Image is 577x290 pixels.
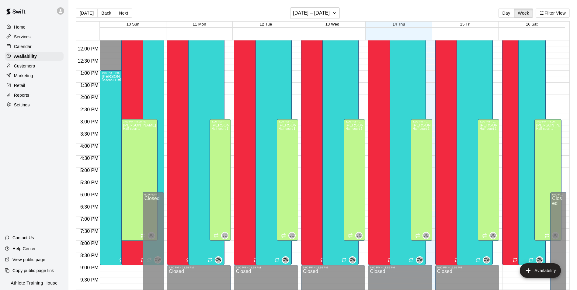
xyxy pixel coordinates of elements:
[498,9,514,18] button: Day
[491,233,495,239] span: JC
[119,257,124,262] span: Recurring availability
[79,277,100,282] span: 9:30 PM
[141,257,145,262] span: Recurring availability
[207,257,212,262] span: Recurring availability
[415,233,420,238] span: Recurring availability
[100,71,136,265] div: 1:00 PM – 9:00 PM: Available
[417,257,423,263] span: CW
[79,180,100,185] span: 5:30 PM
[536,127,553,130] span: Half-court 1
[536,256,543,264] div: Caleb Wiley
[513,257,517,262] span: Recurring availability
[79,143,100,149] span: 4:00 PM
[144,193,162,196] div: 6:00 PM – 11:59 PM
[5,100,64,109] a: Settings
[422,232,430,239] div: Justin Crews
[79,83,100,88] span: 1:30 PM
[76,58,100,64] span: 12:30 PM
[514,9,533,18] button: Week
[14,92,29,98] p: Reports
[12,246,36,252] p: Help Center
[392,22,405,26] button: 14 Thu
[14,34,31,40] p: Services
[483,256,490,264] div: Caleb Wiley
[76,9,98,18] button: [DATE]
[102,71,134,74] div: 1:00 PM – 9:00 PM
[409,257,414,262] span: Recurring availability
[480,120,497,123] div: 3:00 PM – 8:00 PM
[223,233,227,239] span: JC
[279,127,296,130] span: Half-court 1
[355,232,363,239] div: Justin Crews
[211,120,229,123] div: 3:00 PM – 8:00 PM
[5,71,64,80] a: Marketing
[215,257,222,263] span: CW
[14,24,26,30] p: Home
[97,9,115,18] button: Back
[14,82,25,88] p: Retail
[79,216,100,222] span: 7:00 PM
[290,233,294,239] span: JC
[357,233,361,239] span: JC
[79,71,100,76] span: 1:00 PM
[253,257,258,262] span: Recurring availability
[193,22,206,26] span: 11 Mon
[79,131,100,136] span: 3:30 PM
[320,257,325,262] span: Recurring availability
[552,193,565,196] div: 6:00 PM – 11:59 PM
[303,266,363,269] div: 9:00 PM – 11:59 PM
[11,280,58,286] p: Athlete Training House
[14,102,30,108] p: Settings
[14,73,33,79] p: Marketing
[275,257,280,262] span: Recurring availability
[283,257,289,263] span: CW
[79,95,100,100] span: 2:00 PM
[349,256,356,264] div: Caleb Wiley
[5,22,64,32] a: Home
[12,268,54,274] p: Copy public page link
[536,257,543,263] span: CW
[279,120,296,123] div: 3:00 PM – 8:00 PM
[79,119,100,124] span: 3:00 PM
[529,257,534,262] span: Recurring availability
[210,119,231,241] div: 3:00 PM – 8:00 PM: Available
[344,119,365,241] div: 3:00 PM – 8:00 PM: Available
[277,119,298,241] div: 3:00 PM – 8:00 PM: Available
[460,22,471,26] span: 15 Fri
[260,22,272,26] button: 12 Tue
[5,81,64,90] a: Retail
[5,42,64,51] a: Calendar
[12,257,45,263] p: View public page
[346,120,363,123] div: 3:00 PM – 8:00 PM
[215,256,222,264] div: Caleb Wiley
[5,32,64,41] a: Services
[536,120,560,123] div: 3:00 PM – 8:00 PM
[127,22,139,26] span: 10 Sun
[79,107,100,112] span: 2:30 PM
[416,256,423,264] div: Caleb Wiley
[342,257,346,262] span: Recurring availability
[169,266,229,269] div: 9:00 PM – 11:59 PM
[526,22,538,26] span: 16 Sat
[480,127,497,130] span: Half-court 1
[484,257,490,263] span: CW
[411,119,432,241] div: 3:00 PM – 8:00 PM: Available
[76,46,100,51] span: 12:00 PM
[424,233,428,239] span: JC
[413,120,430,123] div: 3:00 PM – 8:00 PM
[121,119,158,241] div: 3:00 PM – 8:00 PM: Available
[325,22,339,26] span: 13 Wed
[102,78,136,82] span: Baseball Hitting Cage 1
[349,257,356,263] span: CW
[5,91,64,100] a: Reports
[346,127,363,130] span: Half-court 1
[79,168,100,173] span: 5:00 PM
[5,61,64,71] a: Customers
